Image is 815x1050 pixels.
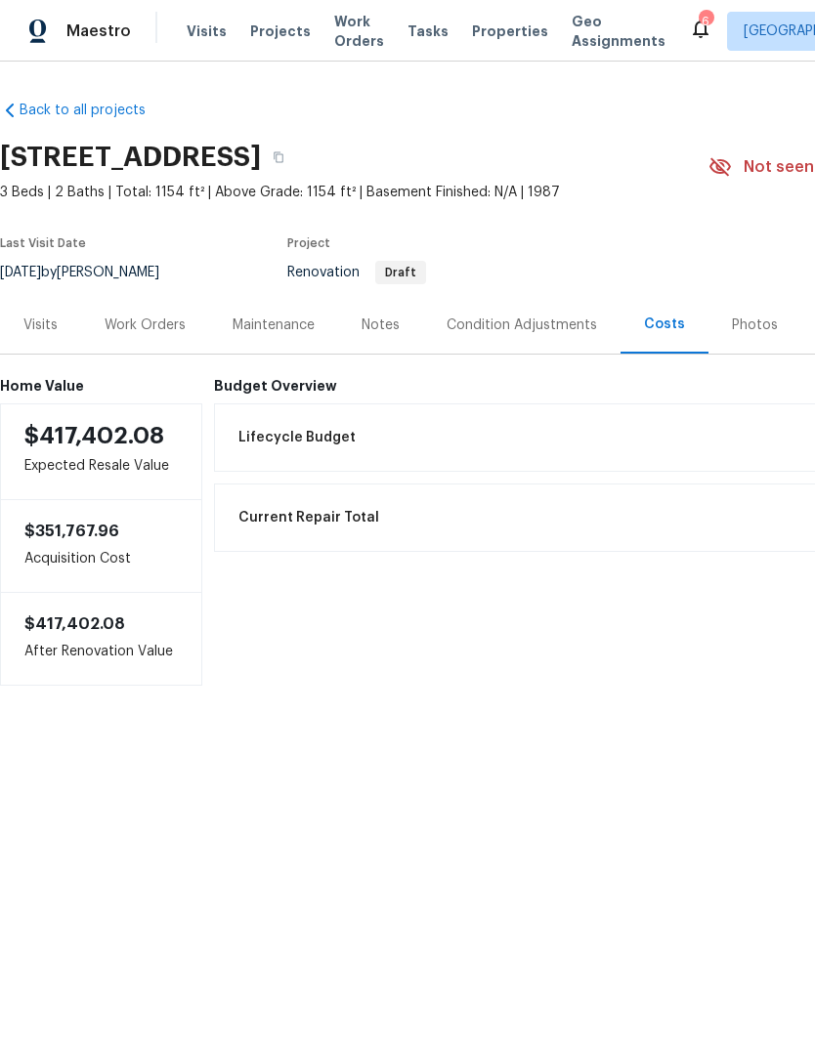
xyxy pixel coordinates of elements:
[287,266,426,279] span: Renovation
[233,315,315,335] div: Maintenance
[377,267,424,278] span: Draft
[24,524,119,539] span: $351,767.96
[287,237,330,249] span: Project
[238,508,379,527] span: Current Repair Total
[261,140,296,175] button: Copy Address
[24,616,125,632] span: $417,402.08
[472,21,548,41] span: Properties
[407,24,449,38] span: Tasks
[66,21,131,41] span: Maestro
[732,315,778,335] div: Photos
[572,12,665,51] span: Geo Assignments
[447,315,597,335] div: Condition Adjustments
[250,21,311,41] span: Projects
[238,428,356,447] span: Lifecycle Budget
[105,315,186,335] div: Work Orders
[334,12,384,51] span: Work Orders
[187,21,227,41] span: Visits
[699,12,712,31] div: 6
[644,315,685,334] div: Costs
[362,315,400,335] div: Notes
[23,315,58,335] div: Visits
[24,424,164,447] span: $417,402.08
